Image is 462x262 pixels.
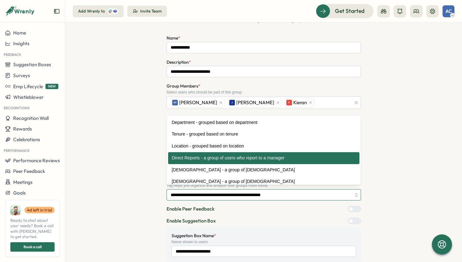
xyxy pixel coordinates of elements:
div: Location - grouped based on location [168,140,359,152]
button: Book a call [10,242,55,252]
div: Tenure - grouped based on tenure [168,128,359,140]
span: Kieran [293,99,307,106]
p: Enable Suggestion Box [167,217,216,224]
span: Suggestion Boxes [13,61,51,67]
button: Invite Team [127,6,167,17]
div: [DEMOGRAPHIC_DATA] - a group of [DEMOGRAPHIC_DATA] [168,164,359,176]
a: 4d left in trial [24,207,55,214]
span: Rewards [13,126,32,132]
span: Meetings [13,179,33,185]
img: Ali Khan [10,205,20,215]
span: Goals [13,190,26,196]
span: AC [445,8,452,14]
div: Add Wrenly to [78,8,105,14]
span: J [231,101,233,104]
div: Invite Team [140,8,162,14]
span: [PERSON_NAME] [236,99,274,106]
label: Description [167,59,191,66]
span: Performance Reviews [13,158,60,163]
span: NEW [45,84,58,89]
button: Add Wrenly to [73,5,124,17]
span: AC [173,101,177,104]
div: Select users who should be part of this group [167,90,361,94]
span: K [288,101,290,104]
span: Insights [13,40,29,46]
span: Ready to chat about your needs? Book a call with [PERSON_NAME] to get started. [10,218,55,240]
label: Name [167,35,180,42]
span: Home [13,30,26,36]
p: Enable Peer Feedback [167,206,215,212]
div: Tag helps you organize and analyze user groups more easily [167,183,361,188]
label: Excluded Users [167,115,196,121]
button: Expand sidebar [54,8,60,14]
span: Recognition Wall [13,115,49,121]
span: Get Started [335,7,364,15]
div: Direct Reports - a group of users who report to a manager [168,152,359,164]
span: Peer Feedback [13,168,45,174]
div: Department - grouped based on department [168,117,359,129]
span: Celebrations [13,136,40,142]
span: Surveys [13,72,30,78]
button: Get Started [316,4,374,18]
span: Book a call [24,243,42,251]
span: [PERSON_NAME] [179,99,217,106]
div: [DEMOGRAPHIC_DATA] - a group of [DEMOGRAPHIC_DATA] [168,176,359,188]
span: Emp Lifecycle [13,83,43,89]
span: Whistleblower [13,94,44,100]
label: Group Members [167,83,200,90]
div: Name shown to users [172,240,356,244]
button: AC [443,5,454,17]
label: Suggestion Box Name [172,233,216,239]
